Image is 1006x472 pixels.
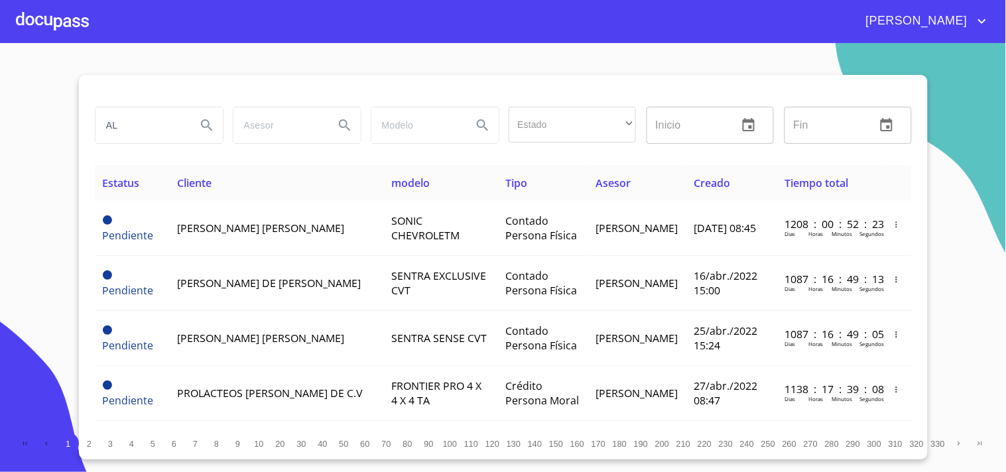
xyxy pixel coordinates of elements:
button: 30 [291,433,312,454]
p: Horas [808,395,823,402]
span: 3 [108,439,113,449]
span: Estatus [103,176,140,190]
button: 210 [673,433,694,454]
button: 250 [758,433,779,454]
span: Contado Persona Física [505,324,577,353]
button: 50 [334,433,355,454]
span: 130 [507,439,521,449]
span: Tipo [505,176,527,190]
span: 60 [360,439,369,449]
span: 290 [846,439,860,449]
span: Creado [694,176,730,190]
span: 300 [867,439,881,449]
span: Tiempo total [785,176,848,190]
span: 120 [485,439,499,449]
span: 90 [424,439,433,449]
span: SENTRA SENSE CVT [391,331,487,345]
button: account of current user [856,11,990,32]
span: [PERSON_NAME] DE [PERSON_NAME] [177,276,361,290]
span: 230 [719,439,733,449]
span: 110 [464,439,478,449]
span: Contado Persona Física [505,213,577,243]
span: 190 [634,439,648,449]
span: 4 [129,439,134,449]
button: 150 [546,433,567,454]
span: Contado Persona Física [505,268,577,298]
button: Search [191,109,223,141]
input: search [95,107,186,143]
button: 6 [164,433,185,454]
span: 30 [296,439,306,449]
span: 270 [804,439,818,449]
p: Horas [808,230,823,237]
span: Cliente [177,176,212,190]
p: Minutos [832,285,852,292]
span: 330 [931,439,945,449]
button: 110 [461,433,482,454]
p: Horas [808,285,823,292]
span: PROLACTEOS [PERSON_NAME] DE C.V [177,386,363,400]
span: 80 [403,439,412,449]
span: Pendiente [103,270,112,280]
span: 140 [528,439,542,449]
span: Pendiente [103,338,154,353]
p: Dias [785,230,795,237]
p: Horas [808,340,823,347]
button: 240 [737,433,758,454]
button: 3 [100,433,121,454]
span: Pendiente [103,325,112,335]
span: 150 [549,439,563,449]
span: SONIC CHEVROLETM [391,213,460,243]
span: 260 [783,439,796,449]
button: 100 [440,433,461,454]
span: 50 [339,439,348,449]
button: 300 [864,433,885,454]
input: search [371,107,462,143]
p: 1087 : 16 : 49 : 13 [785,272,874,286]
button: 120 [482,433,503,454]
button: 320 [907,433,928,454]
button: 310 [885,433,907,454]
p: Dias [785,285,795,292]
button: 70 [376,433,397,454]
button: 40 [312,433,334,454]
button: 60 [355,433,376,454]
p: Dias [785,340,795,347]
div: ​ [509,107,636,143]
button: Search [329,109,361,141]
span: 220 [698,439,712,449]
p: 1208 : 00 : 52 : 23 [785,217,874,231]
button: 290 [843,433,864,454]
button: 4 [121,433,143,454]
button: 330 [928,433,949,454]
span: 180 [613,439,627,449]
p: Segundos [859,395,884,402]
span: 250 [761,439,775,449]
p: Segundos [859,285,884,292]
span: 320 [910,439,924,449]
span: FRONTIER PRO 4 X 4 X 4 TA [391,379,481,408]
span: Pendiente [103,381,112,390]
span: 27/abr./2022 08:47 [694,379,757,408]
button: 180 [609,433,631,454]
span: 20 [275,439,284,449]
span: 280 [825,439,839,449]
p: 1087 : 16 : 49 : 05 [785,327,874,341]
span: [PERSON_NAME] [596,276,678,290]
span: 2 [87,439,92,449]
span: [PERSON_NAME] [596,221,678,235]
span: 25/abr./2022 15:24 [694,324,757,353]
p: Minutos [832,395,852,402]
span: [PERSON_NAME] [PERSON_NAME] [177,221,344,235]
button: 2 [79,433,100,454]
span: Asesor [596,176,631,190]
span: [PERSON_NAME] [596,386,678,400]
span: 70 [381,439,391,449]
input: search [233,107,324,143]
span: Pendiente [103,283,154,298]
button: 80 [397,433,418,454]
button: 1 [58,433,79,454]
span: 310 [889,439,903,449]
button: 90 [418,433,440,454]
button: 130 [503,433,525,454]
